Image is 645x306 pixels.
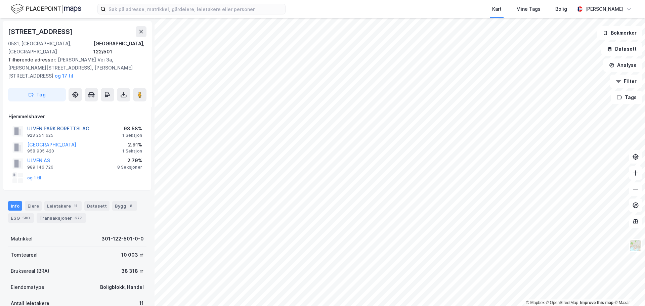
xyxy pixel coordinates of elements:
a: OpenStreetMap [546,300,578,305]
div: [PERSON_NAME] Vei 3a, [PERSON_NAME][STREET_ADDRESS], [PERSON_NAME][STREET_ADDRESS] [8,56,141,80]
div: [STREET_ADDRESS] [8,26,74,37]
div: 2.91% [122,141,142,149]
div: 38 318 ㎡ [121,267,144,275]
div: 1 Seksjon [122,148,142,154]
button: Tags [611,91,642,104]
div: 958 935 420 [27,148,54,154]
div: ESG [8,213,34,223]
a: Improve this map [580,300,613,305]
div: 93.58% [122,125,142,133]
div: Leietakere [44,201,82,211]
span: Tilhørende adresser: [8,57,58,62]
div: Bruksareal (BRA) [11,267,49,275]
button: Datasett [601,42,642,56]
img: logo.f888ab2527a4732fd821a326f86c7f29.svg [11,3,81,15]
div: 8 [128,203,134,209]
div: 8 Seksjoner [117,165,142,170]
iframe: Chat Widget [611,274,645,306]
div: 301-122-501-0-0 [101,235,144,243]
div: 2.79% [117,157,142,165]
div: 0581, [GEOGRAPHIC_DATA], [GEOGRAPHIC_DATA] [8,40,93,56]
div: [PERSON_NAME] [585,5,623,13]
a: Mapbox [526,300,545,305]
div: Kart [492,5,502,13]
div: Eiendomstype [11,283,44,291]
div: Eiere [25,201,42,211]
input: Søk på adresse, matrikkel, gårdeiere, leietakere eller personer [106,4,285,14]
div: 677 [73,215,83,221]
button: Analyse [603,58,642,72]
div: 1 Seksjon [122,133,142,138]
div: 11 [72,203,79,209]
div: Tomteareal [11,251,38,259]
div: Mine Tags [516,5,541,13]
div: 10 003 ㎡ [121,251,144,259]
button: Filter [610,75,642,88]
button: Tag [8,88,66,101]
div: Bolig [555,5,567,13]
div: Matrikkel [11,235,33,243]
div: 989 146 726 [27,165,53,170]
button: Bokmerker [597,26,642,40]
div: Hjemmelshaver [8,113,146,121]
div: 923 254 625 [27,133,53,138]
div: Info [8,201,22,211]
div: 580 [21,215,31,221]
div: Transaksjoner [37,213,86,223]
div: [GEOGRAPHIC_DATA], 122/501 [93,40,146,56]
img: Z [629,239,642,252]
div: Datasett [84,201,110,211]
div: Boligblokk, Handel [100,283,144,291]
div: Bygg [112,201,137,211]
